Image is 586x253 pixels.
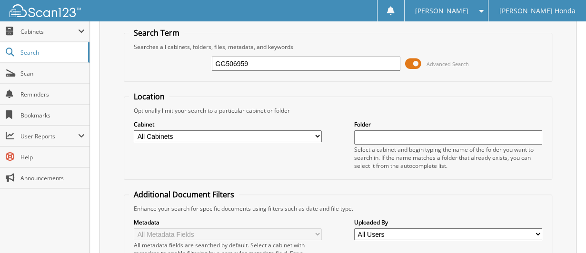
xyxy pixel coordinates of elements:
[20,174,85,182] span: Announcements
[354,218,542,226] label: Uploaded By
[129,43,547,51] div: Searches all cabinets, folders, files, metadata, and keywords
[20,28,78,36] span: Cabinets
[427,60,469,68] span: Advanced Search
[20,153,85,161] span: Help
[129,204,547,213] div: Enhance your search for specific documents using filters such as date and file type.
[129,91,169,102] legend: Location
[20,111,85,119] span: Bookmarks
[499,8,576,14] span: [PERSON_NAME] Honda
[415,8,468,14] span: [PERSON_NAME]
[134,218,322,226] label: Metadata
[20,69,85,78] span: Scan
[538,207,586,253] iframe: Chat Widget
[10,4,81,17] img: scan123-logo-white.svg
[20,132,78,140] span: User Reports
[354,146,542,170] div: Select a cabinet and begin typing the name of the folder you want to search in. If the name match...
[20,90,85,98] span: Reminders
[129,107,547,115] div: Optionally limit your search to a particular cabinet or folder
[20,49,83,57] span: Search
[129,28,184,38] legend: Search Term
[129,189,239,200] legend: Additional Document Filters
[134,120,322,128] label: Cabinet
[354,120,542,128] label: Folder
